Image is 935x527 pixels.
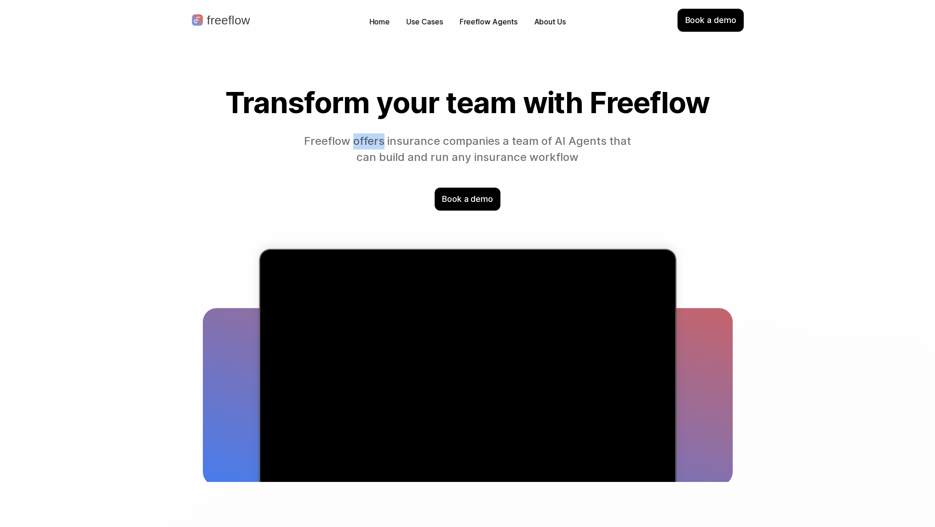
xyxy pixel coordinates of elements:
[402,15,447,29] button: Use Cases
[685,14,736,26] p: Book a demo
[435,188,500,211] div: Book a demo
[534,17,566,27] p: About Us
[407,17,443,27] p: Use Cases
[369,17,390,27] p: Home
[207,14,250,26] p: freeflow
[459,17,517,27] p: Freeflow Agents
[529,15,570,29] a: About Us
[677,9,743,32] div: Book a demo
[300,133,635,166] p: Freeflow offers insurance companies a team of AI Agents that can build and run any insurance work...
[203,86,733,119] h1: Transform your team with Freeflow
[455,15,522,29] a: Freeflow Agents
[442,193,493,205] p: Book a demo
